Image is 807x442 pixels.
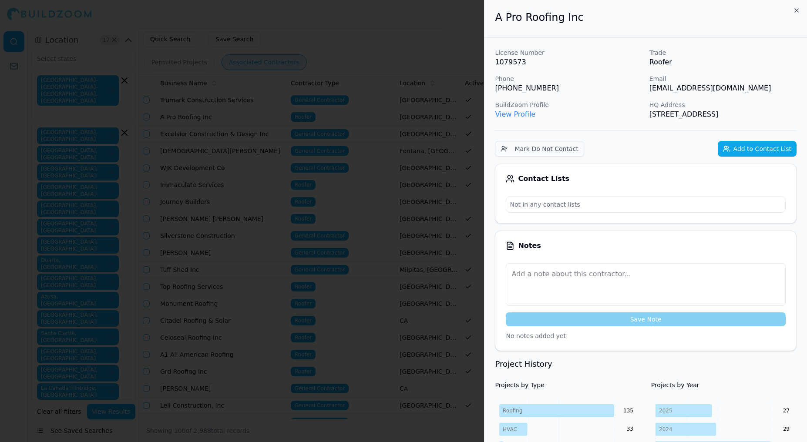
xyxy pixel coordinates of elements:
[624,408,634,414] text: 135
[649,109,797,120] p: [STREET_ADDRESS]
[651,381,797,389] h4: Projects by Year
[506,241,786,250] div: Notes
[506,174,786,183] div: Contact Lists
[627,426,633,432] text: 33
[659,426,672,432] tspan: 2024
[649,74,797,83] p: Email
[649,57,797,67] p: Roofer
[495,83,642,94] p: [PHONE_NUMBER]
[495,48,642,57] p: License Number
[495,10,797,24] h2: A Pro Roofing Inc
[495,100,642,109] p: BuildZoom Profile
[649,48,797,57] p: Trade
[659,408,672,414] tspan: 2025
[495,381,640,389] h4: Projects by Type
[506,197,785,212] p: Not in any contact lists
[506,331,786,340] p: No notes added yet
[649,83,797,94] p: [EMAIL_ADDRESS][DOMAIN_NAME]
[649,100,797,109] p: HQ Address
[503,408,522,414] tspan: Roofing
[783,426,789,432] text: 29
[495,141,584,157] button: Mark Do Not Contact
[503,426,517,432] tspan: HVAC
[495,57,642,67] p: 1079573
[783,408,789,414] text: 27
[718,141,797,157] button: Add to Contact List
[495,74,642,83] p: Phone
[495,110,535,118] a: View Profile
[495,358,797,370] h3: Project History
